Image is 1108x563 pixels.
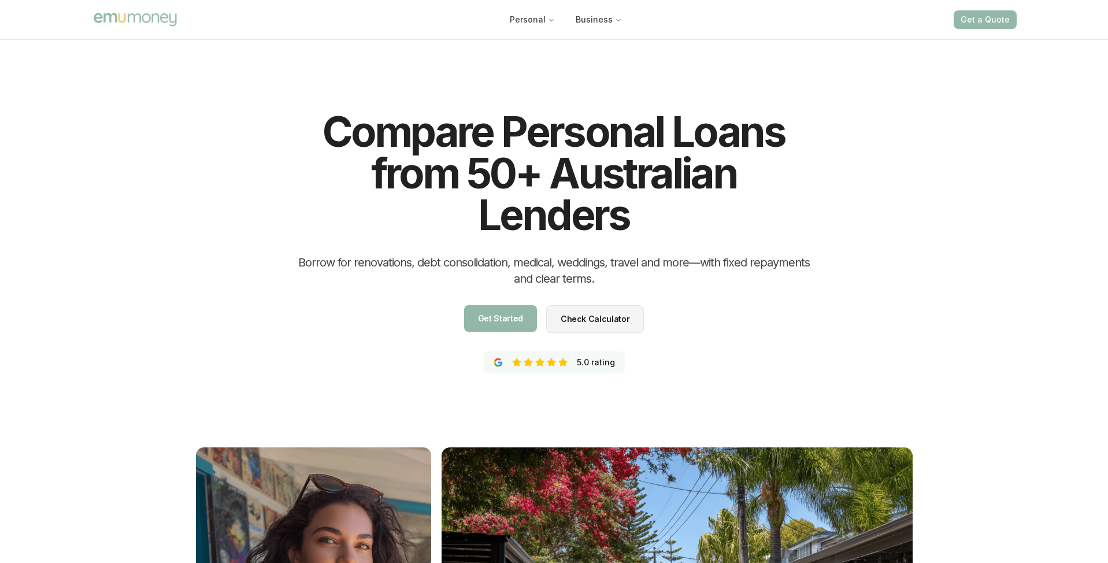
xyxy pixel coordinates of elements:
a: Get Started [464,305,537,332]
h2: Borrow for renovations, debt consolidation, medical, weddings, travel and more—with fixed repayme... [295,254,813,287]
button: Get a Quote [954,10,1017,29]
button: Business [566,9,631,30]
button: Personal [501,9,564,30]
img: Emu Money [92,11,179,28]
span: Check Calculator [561,315,629,323]
p: 5.0 rating [577,357,615,368]
a: Check Calculator [546,305,644,333]
span: Get Started [478,314,523,323]
img: Emu Money 5 star verified Google Reviews [494,358,503,367]
h1: Compare Personal Loans from 50+ Australian Lenders [295,111,813,236]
